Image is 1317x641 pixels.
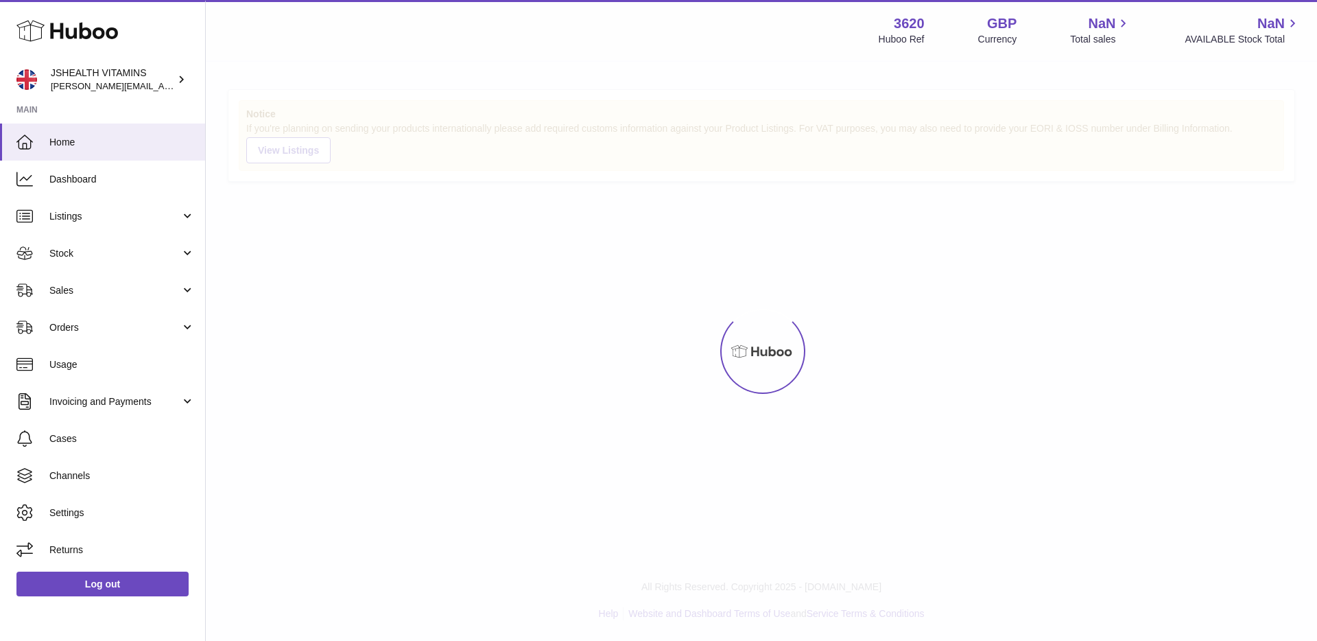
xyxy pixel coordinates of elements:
span: AVAILABLE Stock Total [1185,33,1301,46]
strong: GBP [987,14,1017,33]
img: francesca@jshealthvitamins.com [16,69,37,90]
div: JSHEALTH VITAMINS [51,67,174,93]
span: Total sales [1070,33,1131,46]
span: NaN [1088,14,1115,33]
span: Dashboard [49,173,195,186]
a: NaN Total sales [1070,14,1131,46]
span: Home [49,136,195,149]
span: Channels [49,469,195,482]
strong: 3620 [894,14,925,33]
span: Invoicing and Payments [49,395,180,408]
span: Listings [49,210,180,223]
div: Currency [978,33,1017,46]
span: Sales [49,284,180,297]
span: NaN [1257,14,1285,33]
a: NaN AVAILABLE Stock Total [1185,14,1301,46]
div: Huboo Ref [879,33,925,46]
span: Orders [49,321,180,334]
span: Usage [49,358,195,371]
span: Stock [49,247,180,260]
a: Log out [16,572,189,596]
span: [PERSON_NAME][EMAIL_ADDRESS][DOMAIN_NAME] [51,80,275,91]
span: Settings [49,506,195,520]
span: Returns [49,544,195,557]
span: Cases [49,432,195,445]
